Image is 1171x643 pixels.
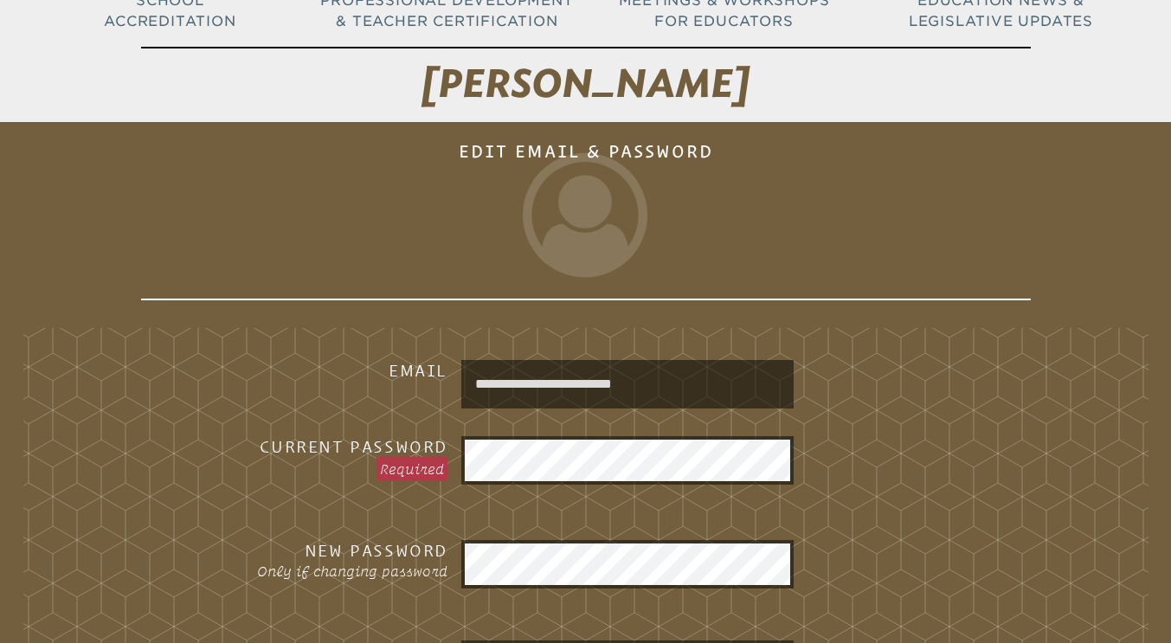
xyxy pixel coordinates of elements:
span: [PERSON_NAME] [421,61,750,107]
h3: Current Password [171,436,447,457]
h3: New Password [171,540,447,561]
h1: Edit Email & Password [141,129,1031,300]
p: Required [376,457,447,481]
h3: Email [171,360,447,381]
p: Only if changing password [171,561,447,582]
